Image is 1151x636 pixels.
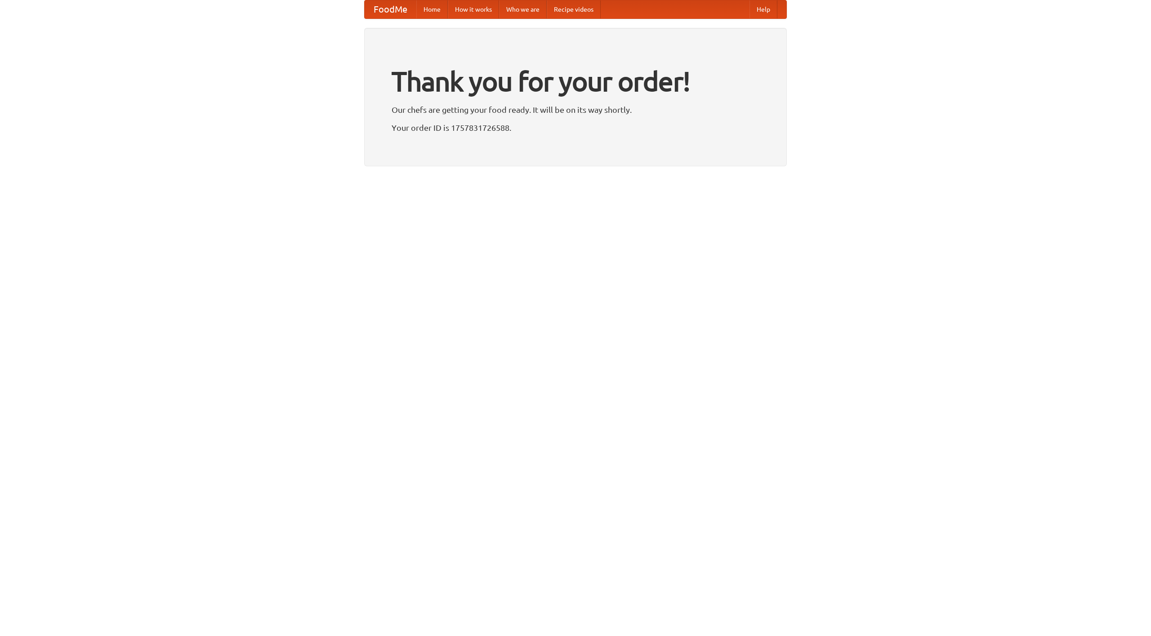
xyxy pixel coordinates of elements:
a: Help [749,0,777,18]
a: How it works [448,0,499,18]
a: Who we are [499,0,547,18]
a: Home [416,0,448,18]
h1: Thank you for your order! [392,60,759,103]
p: Our chefs are getting your food ready. It will be on its way shortly. [392,103,759,116]
p: Your order ID is 1757831726588. [392,121,759,134]
a: FoodMe [365,0,416,18]
a: Recipe videos [547,0,601,18]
